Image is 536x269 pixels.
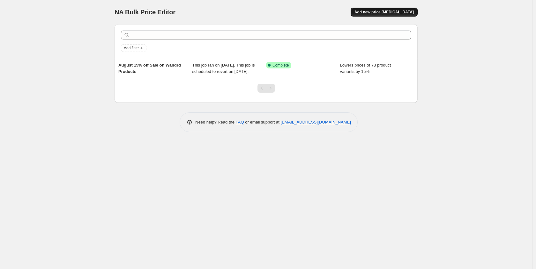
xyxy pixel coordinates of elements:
[281,120,351,124] a: [EMAIL_ADDRESS][DOMAIN_NAME]
[192,63,255,74] span: This job ran on [DATE]. This job is scheduled to revert on [DATE].
[272,63,289,68] span: Complete
[351,8,418,17] button: Add new price [MEDICAL_DATA]
[115,9,175,16] span: NA Bulk Price Editor
[236,120,244,124] a: FAQ
[354,10,414,15] span: Add new price [MEDICAL_DATA]
[244,120,281,124] span: or email support at
[257,84,275,93] nav: Pagination
[121,44,146,52] button: Add filter
[195,120,236,124] span: Need help? Read the
[124,46,139,51] span: Add filter
[340,63,391,74] span: Lowers prices of 78 product variants by 15%
[118,63,181,74] span: August 15% off Sale on Wandrd Products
